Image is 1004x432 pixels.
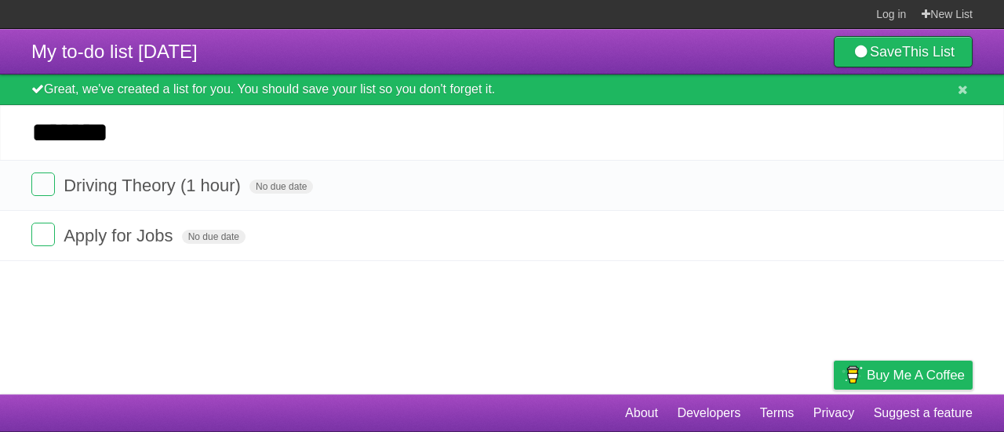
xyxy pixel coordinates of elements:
span: No due date [249,180,313,194]
span: My to-do list [DATE] [31,41,198,62]
label: Done [31,223,55,246]
a: SaveThis List [834,36,973,67]
span: No due date [182,230,246,244]
span: Apply for Jobs [64,226,176,245]
a: About [625,398,658,428]
a: Privacy [813,398,854,428]
b: This List [902,44,955,60]
img: Buy me a coffee [842,361,863,388]
label: Done [31,172,55,196]
a: Buy me a coffee [834,361,973,390]
a: Terms [760,398,795,428]
a: Developers [677,398,740,428]
span: Driving Theory (1 hour) [64,176,245,195]
span: Buy me a coffee [867,361,965,389]
a: Suggest a feature [874,398,973,428]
